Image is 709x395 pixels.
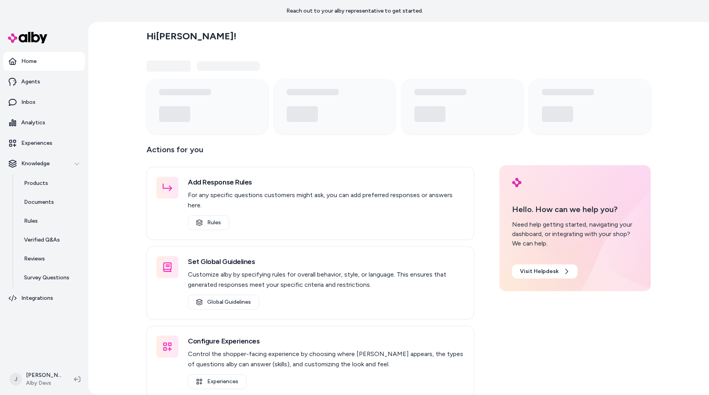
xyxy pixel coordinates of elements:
p: Customize alby by specifying rules for overall behavior, style, or language. This ensures that ge... [188,269,464,290]
p: Inbox [21,98,35,106]
p: Reach out to your alby representative to get started. [286,7,423,15]
h3: Set Global Guidelines [188,256,464,267]
a: Agents [3,72,85,91]
a: Global Guidelines [188,295,259,310]
p: Integrations [21,294,53,302]
p: Hello. How can we help you? [512,203,638,215]
p: Documents [24,198,54,206]
a: Survey Questions [16,268,85,287]
p: Analytics [21,119,45,127]
p: For any specific questions customers might ask, you can add preferred responses or answers here. [188,190,464,210]
a: Products [16,174,85,193]
a: Inbox [3,93,85,112]
a: Documents [16,193,85,212]
a: Reviews [16,249,85,268]
h3: Configure Experiences [188,336,464,347]
img: alby Logo [8,32,47,43]
a: Home [3,52,85,71]
h3: Add Response Rules [188,177,464,188]
a: Experiences [188,374,247,389]
p: Experiences [21,139,52,147]
a: Integrations [3,289,85,308]
img: alby Logo [512,178,522,187]
h2: Hi [PERSON_NAME] ! [147,30,236,42]
a: Visit Helpdesk [512,264,577,279]
a: Rules [16,212,85,231]
a: Rules [188,215,229,230]
button: J[PERSON_NAME]Alby Devs [5,367,68,392]
span: J [9,373,22,386]
a: Verified Q&As [16,231,85,249]
a: Analytics [3,113,85,132]
p: Survey Questions [24,274,69,282]
button: Knowledge [3,154,85,173]
a: Experiences [3,134,85,153]
span: Alby Devs [26,379,61,387]
p: Verified Q&As [24,236,60,244]
p: Home [21,57,37,65]
p: Control the shopper-facing experience by choosing where [PERSON_NAME] appears, the types of quest... [188,349,464,369]
p: Reviews [24,255,45,263]
p: Actions for you [147,143,474,162]
p: Agents [21,78,40,86]
p: [PERSON_NAME] [26,371,61,379]
p: Products [24,179,48,187]
p: Knowledge [21,160,50,168]
div: Need help getting started, navigating your dashboard, or integrating with your shop? We can help. [512,220,638,248]
p: Rules [24,217,38,225]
